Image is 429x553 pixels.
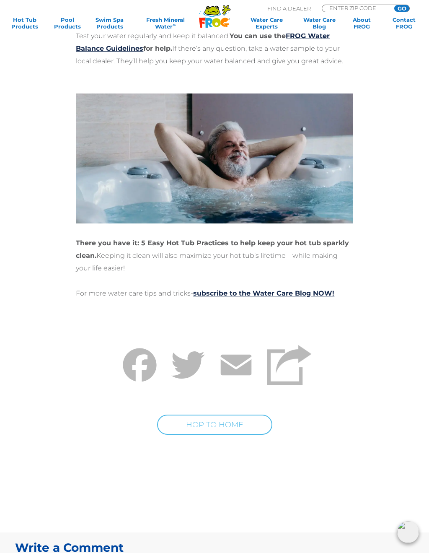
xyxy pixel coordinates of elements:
a: AboutFROG [345,16,378,30]
p: Find A Dealer [267,5,311,12]
p: Keeping it clean will also maximize your hot tub’s lifetime – while making your life easier! [76,237,353,275]
img: Share [267,345,312,385]
input: Zip Code Form [328,5,385,11]
img: openIcon [397,521,419,543]
p: For more water care tips and tricks- [76,287,353,300]
a: PoolProducts [51,16,84,30]
input: GO [394,5,409,12]
a: Hot TubProducts [8,16,41,30]
img: Man Relaxing in Hot Tub [76,93,353,223]
a: Water CareBlog [303,16,336,30]
a: Facebook [116,343,164,413]
a: Twitter [164,343,212,413]
strong: There you have it: 5 Easy Hot Tub Practices to help keep your hot tub sparkly clean. [76,239,349,260]
a: subscribe to the Water Care Blog NOW! [193,289,334,297]
a: Fresh MineralWater∞ [136,16,195,30]
a: Email [212,343,260,413]
a: HOP TO HOME [157,415,272,435]
a: Water CareExperts [240,16,293,30]
a: Swim SpaProducts [93,16,126,30]
p: Test your water regularly and keep it balanced. If there’s any question, take a water sample to y... [76,30,353,68]
a: ContactFROG [388,16,421,30]
sup: ∞ [173,23,176,27]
